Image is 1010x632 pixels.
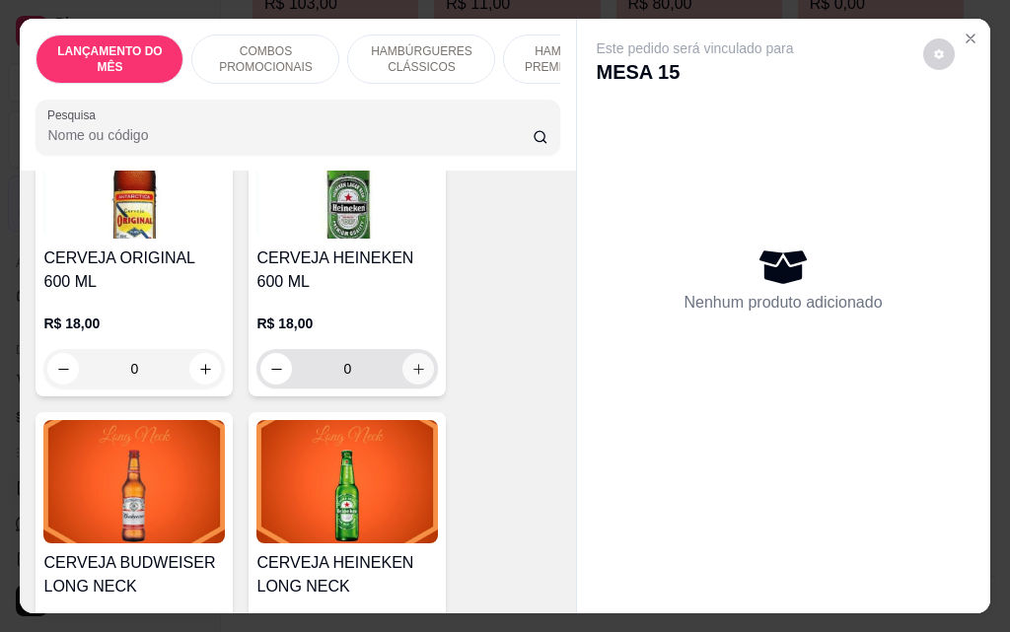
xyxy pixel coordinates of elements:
[597,58,794,86] p: MESA 15
[47,125,533,145] input: Pesquisa
[520,43,634,75] p: HAMBÚRGUER PREMIUM (TODA A LINHA PREMIUM ACOMPANHA FRITAS DE CORTESIA )
[256,314,438,333] p: R$ 18,00
[955,23,986,54] button: Close
[256,115,438,239] img: product-image
[47,353,79,385] button: decrease-product-quantity
[189,353,221,385] button: increase-product-quantity
[43,420,225,543] img: product-image
[43,246,225,294] h4: CERVEJA ORIGINAL 600 ML
[256,420,438,543] img: product-image
[52,43,167,75] p: LANÇAMENTO DO MÊS
[364,43,478,75] p: HAMBÚRGUERES CLÁSSICOS
[256,551,438,598] h4: CERVEJA HEINEKEN LONG NECK
[43,551,225,598] h4: CERVEJA BUDWEISER LONG NECK
[43,115,225,239] img: product-image
[208,43,323,75] p: COMBOS PROMOCIONAIS
[260,353,292,385] button: decrease-product-quantity
[256,246,438,294] h4: CERVEJA HEINEKEN 600 ML
[47,106,103,123] label: Pesquisa
[923,38,955,70] button: decrease-product-quantity
[597,38,794,58] p: Este pedido será vinculado para
[402,353,434,385] button: increase-product-quantity
[43,314,225,333] p: R$ 18,00
[685,291,883,315] p: Nenhum produto adicionado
